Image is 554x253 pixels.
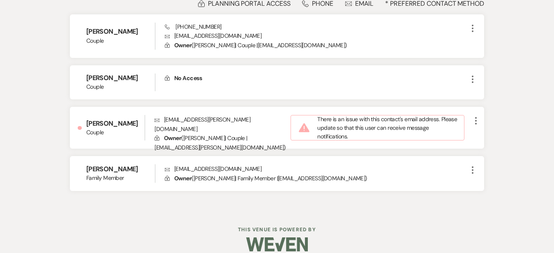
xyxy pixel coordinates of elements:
span: [PHONE_NUMBER] [165,23,221,30]
h6: [PERSON_NAME] [86,165,155,174]
h6: [PERSON_NAME] [86,74,155,83]
p: ( [PERSON_NAME] | Family Member | [EMAIL_ADDRESS][DOMAIN_NAME] ) [165,174,468,183]
div: There is an issue with this contact's email address. Please update so that this user can receive ... [291,115,464,140]
span: Owner [174,175,192,182]
span: Owner [164,134,181,142]
p: ( [PERSON_NAME] | Couple | [EMAIL_ADDRESS][PERSON_NAME][DOMAIN_NAME] ) [155,133,291,152]
span: Couple [86,128,145,137]
span: Owner [174,41,192,49]
span: Family Member [86,174,155,182]
span: Couple [86,83,155,91]
h6: [PERSON_NAME] [86,27,155,36]
p: ( [PERSON_NAME] | Couple | [EMAIL_ADDRESS][DOMAIN_NAME] ) [165,41,468,50]
p: [EMAIL_ADDRESS][PERSON_NAME][DOMAIN_NAME] [155,115,291,133]
h6: [PERSON_NAME] [86,119,145,128]
span: No Access [174,74,202,82]
span: Couple [86,37,155,45]
p: [EMAIL_ADDRESS][DOMAIN_NAME] [165,31,468,40]
p: [EMAIL_ADDRESS][DOMAIN_NAME] [165,164,468,173]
